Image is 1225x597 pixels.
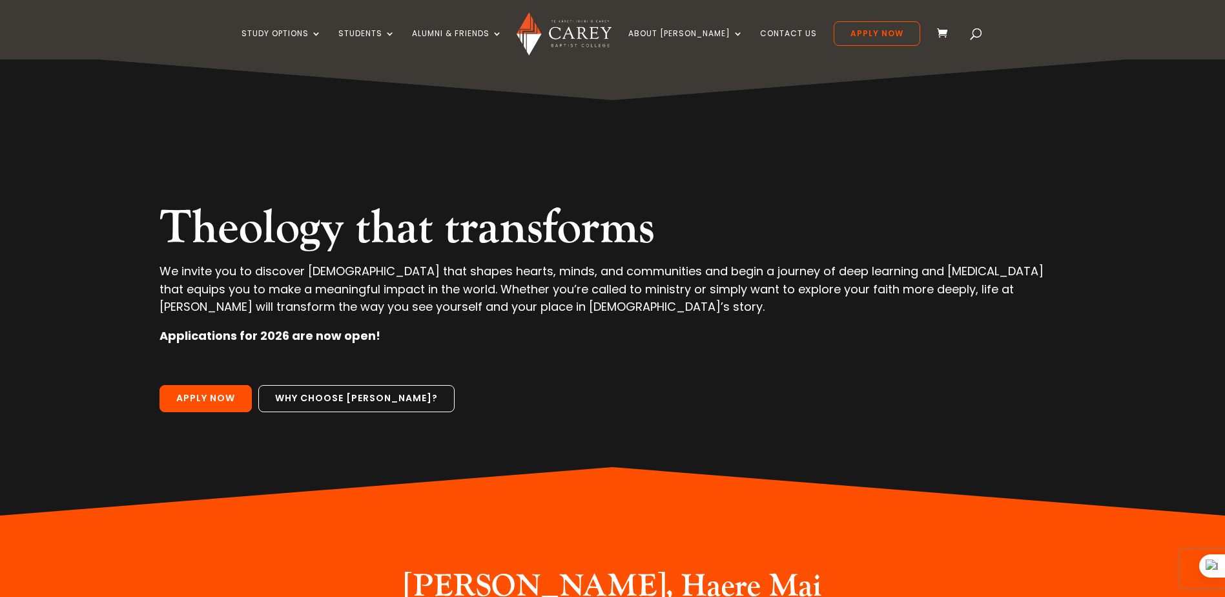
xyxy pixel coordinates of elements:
a: Contact Us [760,29,817,59]
h2: Theology that transforms [160,200,1065,262]
a: Students [338,29,395,59]
img: Carey Baptist College [517,12,612,56]
p: We invite you to discover [DEMOGRAPHIC_DATA] that shapes hearts, minds, and communities and begin... [160,262,1065,327]
strong: Applications for 2026 are now open! [160,328,380,344]
a: Alumni & Friends [412,29,502,59]
a: About [PERSON_NAME] [628,29,743,59]
a: Apply Now [834,21,920,46]
a: Study Options [242,29,322,59]
a: Apply Now [160,385,252,412]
